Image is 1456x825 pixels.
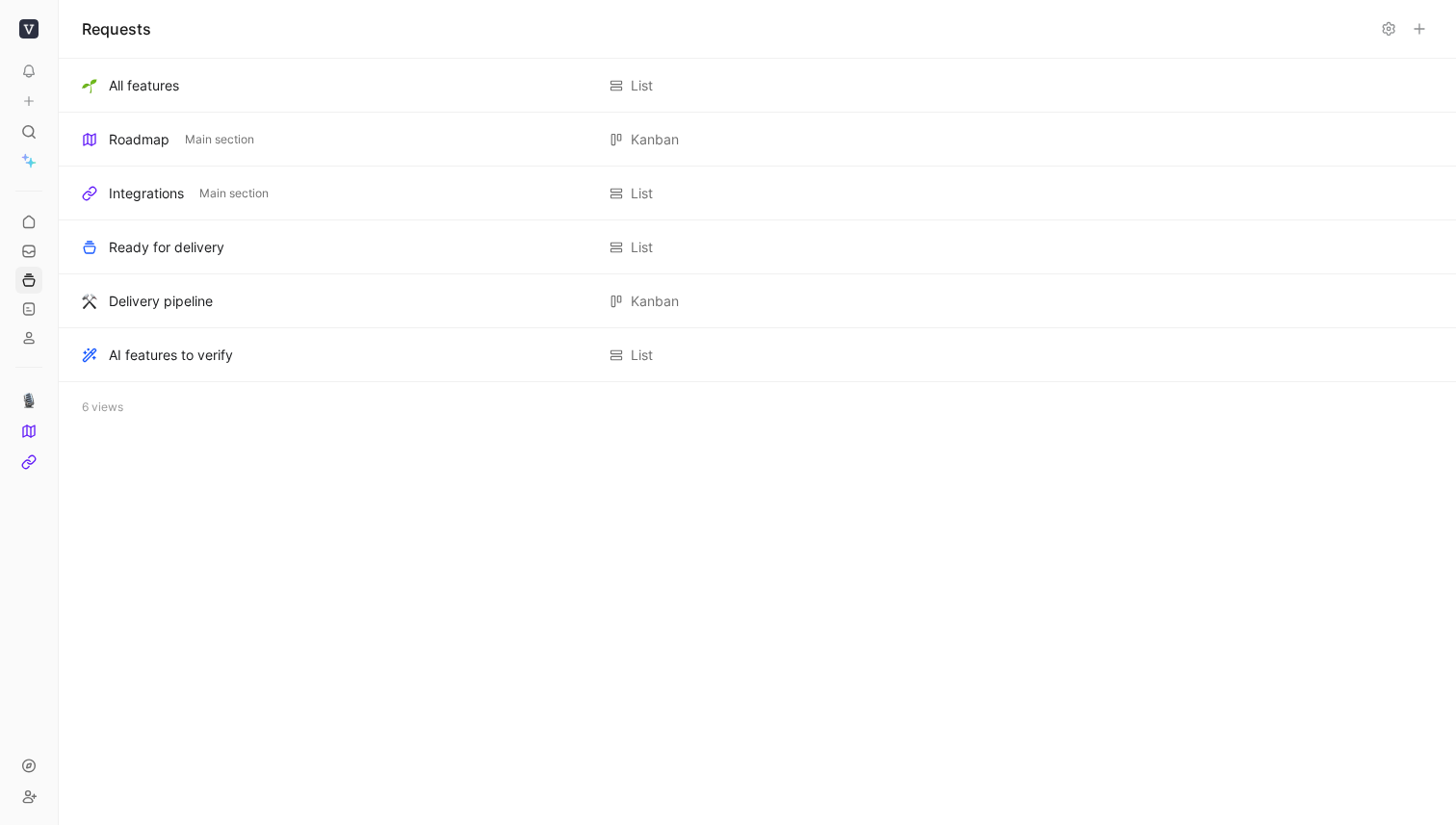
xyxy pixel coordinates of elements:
[59,59,1456,113] div: 🌱All featuresListView actions
[59,382,1456,432] div: 6 views
[82,294,97,309] img: ⚒️
[109,128,169,151] div: Roadmap
[59,274,1456,328] div: ⚒️Delivery pipelineKanbanView actions
[78,74,101,97] button: 🌱
[59,328,1456,382] div: AI features to verifyListView actions
[78,290,101,313] button: ⚒️
[19,19,39,39] img: Viio
[109,290,213,313] div: Delivery pipeline
[109,236,224,259] div: Ready for delivery
[59,113,1456,167] div: RoadmapMain sectionKanbanView actions
[631,74,653,97] div: List
[109,74,179,97] div: All features
[15,15,42,42] button: Viio
[15,367,42,476] div: 🎙️
[15,387,42,414] a: 🎙️
[631,236,653,259] div: List
[109,182,184,205] div: Integrations
[59,167,1456,220] div: IntegrationsMain sectionListView actions
[82,78,97,93] img: 🌱
[631,128,679,151] div: Kanban
[59,220,1456,274] div: Ready for deliveryListView actions
[631,344,653,367] div: List
[21,393,37,408] img: 🎙️
[185,130,254,149] span: Main section
[82,17,151,40] h1: Requests
[631,290,679,313] div: Kanban
[631,182,653,205] div: List
[195,185,273,202] button: Main section
[181,131,258,148] button: Main section
[199,184,269,203] span: Main section
[109,344,233,367] div: AI features to verify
